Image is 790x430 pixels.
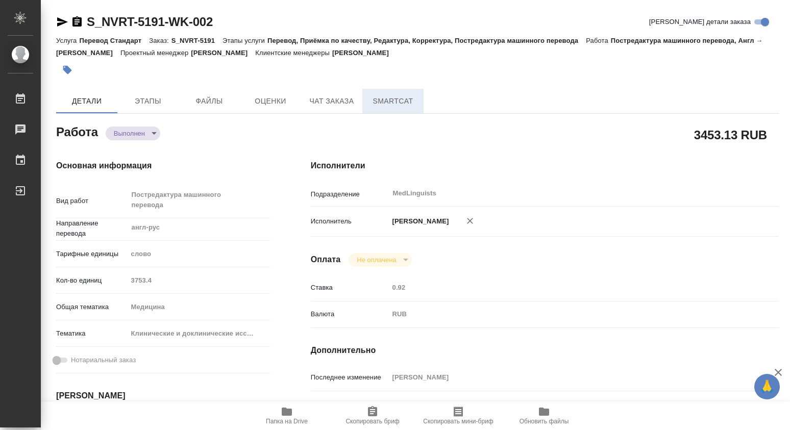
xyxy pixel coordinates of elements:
button: Выполнен [111,129,148,138]
button: Не оплачена [354,256,399,264]
button: Скопировать ссылку для ЯМессенджера [56,16,68,28]
button: 🙏 [754,374,780,399]
p: Заказ: [149,37,171,44]
button: Обновить файлы [501,401,587,430]
button: Скопировать бриф [330,401,415,430]
p: Кол-во единиц [56,275,128,286]
p: Общая тематика [56,302,128,312]
h4: [PERSON_NAME] [56,390,270,402]
p: Вид работ [56,196,128,206]
h2: 3453.13 RUB [694,126,767,143]
button: Папка на Drive [244,401,330,430]
span: Обновить файлы [520,418,569,425]
div: Выполнен [349,253,411,267]
input: Пустое поле [128,273,270,288]
span: Оценки [246,95,295,108]
p: Исполнитель [311,216,389,226]
input: Пустое поле [389,280,740,295]
div: Клинические и доклинические исследования [128,325,270,342]
p: Проектный менеджер [120,49,191,57]
p: Ставка [311,283,389,293]
button: Добавить тэг [56,59,79,81]
p: [PERSON_NAME] [389,216,449,226]
h4: Исполнители [311,160,779,172]
a: S_NVRT-5191-WK-002 [87,15,213,29]
span: Папка на Drive [266,418,308,425]
span: Детали [62,95,111,108]
p: Тематика [56,328,128,339]
p: Валюта [311,309,389,319]
span: Скопировать мини-бриф [423,418,493,425]
p: Услуга [56,37,79,44]
div: Медицина [128,298,270,316]
span: Чат заказа [307,95,356,108]
div: слово [128,245,270,263]
button: Скопировать мини-бриф [415,401,501,430]
span: Скопировать бриф [345,418,399,425]
p: Перевод Стандарт [79,37,149,44]
button: Удалить исполнителя [459,210,481,232]
p: Последнее изменение [311,372,389,383]
span: Этапы [124,95,172,108]
p: S_NVRT-5191 [171,37,223,44]
h4: Основная информация [56,160,270,172]
span: 🙏 [758,376,776,397]
p: Направление перевода [56,218,128,239]
p: Подразделение [311,189,389,199]
span: Нотариальный заказ [71,355,136,365]
p: Перевод, Приёмка по качеству, Редактура, Корректура, Постредактура машинного перевода [267,37,586,44]
div: Выполнен [106,127,160,140]
h4: Дополнительно [311,344,779,357]
p: Этапы услуги [223,37,267,44]
span: [PERSON_NAME] детали заказа [649,17,751,27]
span: SmartCat [368,95,417,108]
p: Клиентские менеджеры [255,49,332,57]
h4: Оплата [311,254,341,266]
div: RUB [389,306,740,323]
h2: Работа [56,122,98,140]
span: Файлы [185,95,234,108]
textarea: тотал до разверстки 4205 [389,397,740,414]
input: Пустое поле [389,370,740,385]
p: Работа [586,37,611,44]
p: [PERSON_NAME] [191,49,255,57]
p: [PERSON_NAME] [332,49,397,57]
button: Скопировать ссылку [71,16,83,28]
p: Тарифные единицы [56,249,128,259]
